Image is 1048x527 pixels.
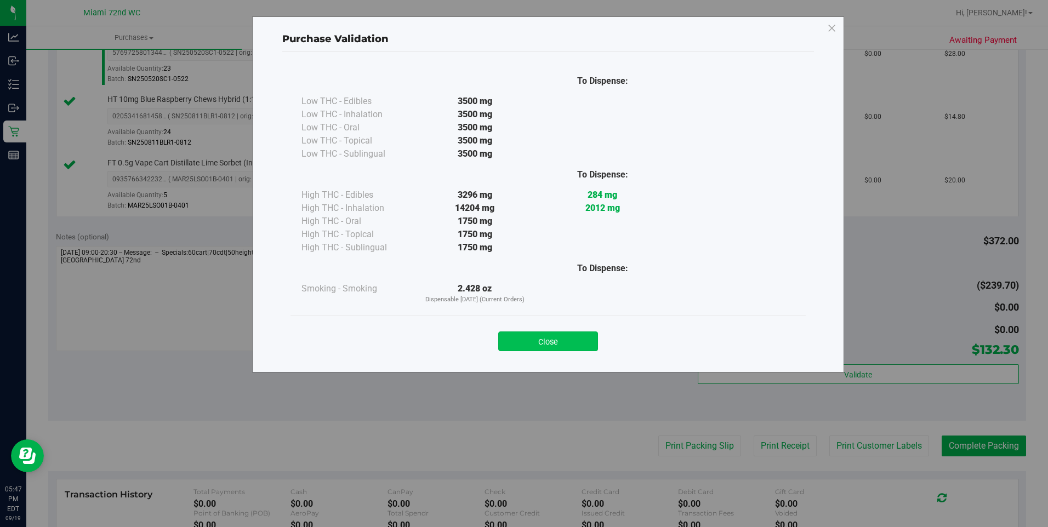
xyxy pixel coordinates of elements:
strong: 284 mg [588,190,617,200]
div: High THC - Edibles [301,188,411,202]
div: High THC - Oral [301,215,411,228]
div: Low THC - Inhalation [301,108,411,121]
div: 3296 mg [411,188,539,202]
button: Close [498,331,598,351]
span: Purchase Validation [282,33,389,45]
strong: 2012 mg [585,203,620,213]
div: 14204 mg [411,202,539,215]
div: Low THC - Edibles [301,95,411,108]
div: 2.428 oz [411,282,539,305]
div: 1750 mg [411,228,539,241]
div: To Dispense: [539,75,667,88]
div: 3500 mg [411,121,539,134]
div: To Dispense: [539,262,667,275]
div: 3500 mg [411,134,539,147]
p: Dispensable [DATE] (Current Orders) [411,295,539,305]
div: High THC - Topical [301,228,411,241]
div: 1750 mg [411,215,539,228]
div: 3500 mg [411,95,539,108]
div: Smoking - Smoking [301,282,411,295]
iframe: Resource center [11,439,44,472]
div: Low THC - Oral [301,121,411,134]
div: 1750 mg [411,241,539,254]
div: 3500 mg [411,147,539,161]
div: Low THC - Topical [301,134,411,147]
div: High THC - Sublingual [301,241,411,254]
div: Low THC - Sublingual [301,147,411,161]
div: High THC - Inhalation [301,202,411,215]
div: To Dispense: [539,168,667,181]
div: 3500 mg [411,108,539,121]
